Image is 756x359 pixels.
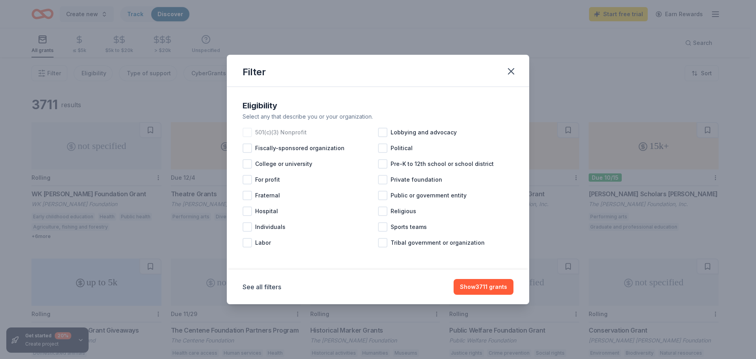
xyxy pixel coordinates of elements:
span: Lobbying and advocacy [391,128,457,137]
span: Political [391,143,413,153]
span: Fraternal [255,191,280,200]
span: Private foundation [391,175,442,184]
div: Eligibility [243,99,513,112]
span: Religious [391,206,416,216]
span: College or university [255,159,312,169]
button: Show3711 grants [454,279,513,295]
span: Sports teams [391,222,427,232]
button: See all filters [243,282,281,292]
span: Hospital [255,206,278,216]
span: 501(c)(3) Nonprofit [255,128,307,137]
span: For profit [255,175,280,184]
span: Labor [255,238,271,247]
span: Tribal government or organization [391,238,485,247]
span: Pre-K to 12th school or school district [391,159,494,169]
span: Individuals [255,222,285,232]
div: Select any that describe you or your organization. [243,112,513,121]
div: Filter [243,66,266,78]
span: Public or government entity [391,191,467,200]
span: Fiscally-sponsored organization [255,143,345,153]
